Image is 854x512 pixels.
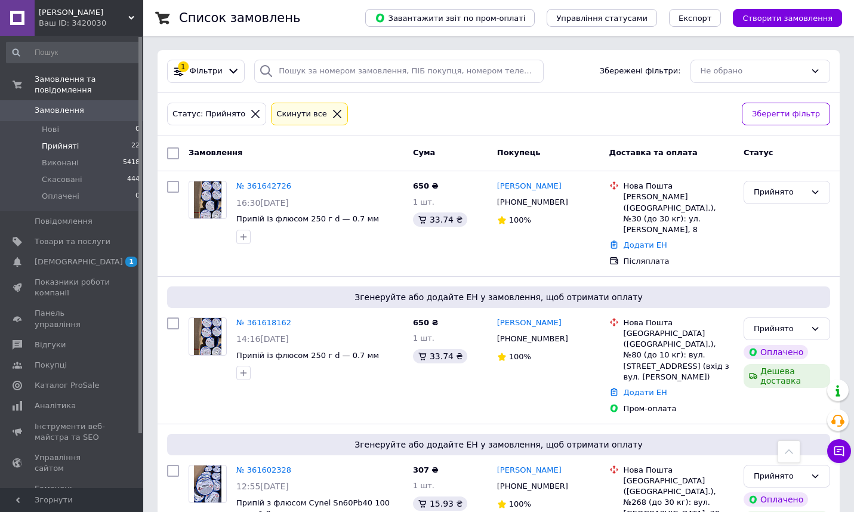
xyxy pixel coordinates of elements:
div: Дешева доставка [744,364,830,388]
span: Каталог ProSale [35,380,99,391]
span: Зберегти фільтр [752,108,820,121]
img: Фото товару [194,318,222,355]
a: № 361642726 [236,181,291,190]
div: Пром-оплата [624,403,734,414]
span: Збережені фільтри: [600,66,681,77]
a: Фото товару [189,317,227,356]
span: Згенеруйте або додайте ЕН у замовлення, щоб отримати оплату [172,439,825,451]
span: Відгуки [35,340,66,350]
span: Повідомлення [35,216,93,227]
a: [PERSON_NAME] [497,317,562,329]
span: 1 шт. [413,334,434,343]
span: Експорт [679,14,712,23]
span: 1 [125,257,137,267]
button: Завантажити звіт по пром-оплаті [365,9,535,27]
span: 100% [509,352,531,361]
a: [PERSON_NAME] [497,181,562,192]
div: 33.74 ₴ [413,212,467,227]
div: [GEOGRAPHIC_DATA] ([GEOGRAPHIC_DATA].), №80 (до 10 кг): вул. [STREET_ADDRESS] (вхід з вул. [PERSO... [624,328,734,383]
div: Прийнято [754,470,806,483]
span: Згенеруйте або додайте ЕН у замовлення, щоб отримати оплату [172,291,825,303]
div: Cкинути все [274,108,329,121]
div: Прийнято [754,186,806,199]
span: 14:16[DATE] [236,334,289,344]
span: 650 ₴ [413,318,439,327]
span: Показники роботи компанії [35,277,110,298]
a: Створити замовлення [721,13,842,22]
span: Управління сайтом [35,452,110,474]
div: [PHONE_NUMBER] [495,195,571,210]
div: Нова Пошта [624,317,734,328]
img: Фото товару [194,465,222,502]
button: Зберегти фільтр [742,103,830,126]
div: 33.74 ₴ [413,349,467,363]
div: Прийнято [754,323,806,335]
span: Замовлення [189,148,242,157]
div: Нова Пошта [624,465,734,476]
span: 100% [509,215,531,224]
div: [PERSON_NAME] ([GEOGRAPHIC_DATA].), №30 (до 30 кг): ул. [PERSON_NAME], 8 [624,192,734,235]
span: 0 [135,124,140,135]
span: Покупець [497,148,541,157]
a: Додати ЕН [624,388,667,397]
a: Припій із флюсом 250 г d — 0.7 мм [236,214,379,223]
h1: Список замовлень [179,11,300,25]
span: 12:55[DATE] [236,482,289,491]
span: 1 шт. [413,198,434,206]
a: Фото товару [189,465,227,503]
a: Додати ЕН [624,240,667,249]
span: 22 [131,141,140,152]
span: Виконані [42,158,79,168]
span: Cума [413,148,435,157]
input: Пошук [6,42,141,63]
span: 0 [135,191,140,202]
span: Панель управління [35,308,110,329]
div: 1 [178,61,189,72]
span: Прийняті [42,141,79,152]
span: Фільтри [190,66,223,77]
a: [PERSON_NAME] [497,465,562,476]
button: Управління статусами [547,9,657,27]
span: Статус [744,148,773,157]
span: Доставка та оплата [609,148,698,157]
div: Статус: Прийнято [170,108,248,121]
a: Припій із флюсом 250 г d — 0.7 мм [236,351,379,360]
span: 5418 [123,158,140,168]
span: Покупці [35,360,67,371]
div: [PHONE_NUMBER] [495,331,571,347]
span: 444 [127,174,140,185]
span: Замовлення та повідомлення [35,74,143,95]
input: Пошук за номером замовлення, ПІБ покупця, номером телефону, Email, номером накладної [254,60,544,83]
div: 15.93 ₴ [413,496,467,511]
span: Завантажити звіт по пром-оплаті [375,13,525,23]
span: [DEMOGRAPHIC_DATA] [35,257,123,267]
span: Замовлення [35,105,84,116]
span: Скасовані [42,174,82,185]
span: 307 ₴ [413,465,439,474]
span: 1 шт. [413,481,434,490]
span: 16:30[DATE] [236,198,289,208]
div: Оплачено [744,492,808,507]
a: № 361602328 [236,465,291,474]
span: Товари та послуги [35,236,110,247]
div: [PHONE_NUMBER] [495,479,571,494]
div: Нова Пошта [624,181,734,192]
span: Оплачені [42,191,79,202]
span: 100% [509,499,531,508]
span: Створити замовлення [742,14,833,23]
a: № 361618162 [236,318,291,327]
span: Гаманець компанії [35,483,110,505]
button: Експорт [669,9,722,27]
span: Управління статусами [556,14,648,23]
button: Створити замовлення [733,9,842,27]
span: ЛУКАСАЛ [39,7,128,18]
span: Аналітика [35,400,76,411]
div: Оплачено [744,345,808,359]
div: Не обрано [701,65,806,78]
span: 650 ₴ [413,181,439,190]
a: Фото товару [189,181,227,219]
div: Післяплата [624,256,734,267]
span: Інструменти веб-майстра та SEO [35,421,110,443]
